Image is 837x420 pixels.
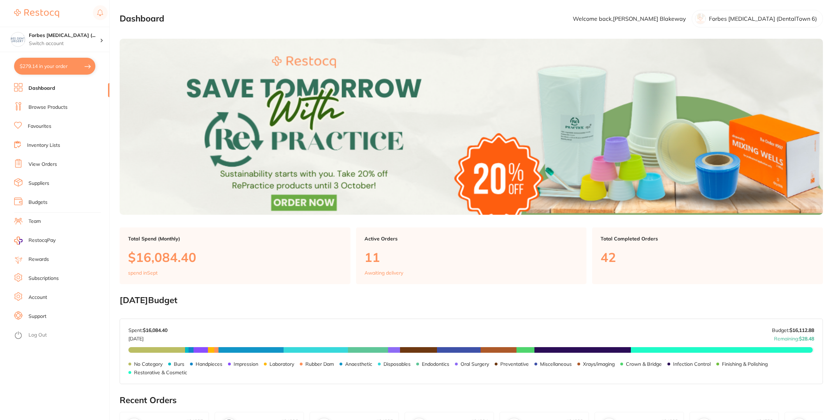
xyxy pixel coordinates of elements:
strong: $28.48 [799,336,814,342]
span: RestocqPay [28,237,56,244]
p: Finishing & Polishing [722,361,768,367]
a: Inventory Lists [27,142,60,149]
p: spend in Sept [128,270,158,276]
p: Awaiting delivery [364,270,403,276]
h2: Dashboard [120,14,164,24]
p: Preventative [500,361,529,367]
p: Remaining: [774,333,814,341]
a: Budgets [28,199,47,206]
a: Account [28,294,47,301]
p: [DATE] [128,333,167,341]
p: Impression [234,361,258,367]
p: Spent: [128,327,167,333]
p: Xrays/imaging [583,361,615,367]
p: Budget: [772,327,814,333]
h2: [DATE] Budget [120,295,823,305]
p: Total Completed Orders [601,236,814,242]
a: Dashboard [28,85,55,92]
button: $279.14 in your order [14,58,95,75]
p: Total Spend (Monthly) [128,236,342,242]
p: Anaesthetic [345,361,372,367]
p: Switch account [29,40,100,47]
p: 42 [601,250,814,264]
a: Total Spend (Monthly)$16,084.40spend inSept [120,227,350,284]
a: Subscriptions [28,275,59,282]
a: Browse Products [28,104,68,111]
a: Restocq Logo [14,5,59,21]
p: Disposables [383,361,411,367]
a: Total Completed Orders42 [592,227,823,284]
p: Crown & Bridge [626,361,662,367]
p: Active Orders [364,236,578,242]
p: Oral Surgery [461,361,489,367]
a: Rewards [28,256,49,263]
p: Welcome back, [PERSON_NAME] Blakeway [573,15,686,22]
a: RestocqPay [14,237,56,245]
a: Team [28,218,41,225]
p: 11 [364,250,578,264]
strong: $16,112.88 [790,327,814,333]
p: Infection Control [673,361,711,367]
a: Favourites [28,123,51,130]
a: View Orders [28,161,57,168]
button: Log Out [14,330,107,341]
p: Endodontics [422,361,449,367]
a: Support [28,313,46,320]
img: Dashboard [120,39,823,215]
p: Burs [174,361,184,367]
p: Restorative & Cosmetic [134,370,187,375]
a: Log Out [28,332,47,339]
p: $16,084.40 [128,250,342,264]
a: Active Orders11Awaiting delivery [356,227,587,284]
h2: Recent Orders [120,395,823,405]
p: Laboratory [270,361,294,367]
p: Miscellaneous [540,361,572,367]
strong: $16,084.40 [143,327,167,333]
img: Restocq Logo [14,9,59,18]
img: Forbes Dental Surgery (DentalTown 6) [11,32,25,46]
p: Handpieces [196,361,222,367]
img: RestocqPay [14,237,23,245]
p: Rubber Dam [305,361,334,367]
p: Forbes [MEDICAL_DATA] (DentalTown 6) [709,15,817,22]
h4: Forbes Dental Surgery (DentalTown 6) [29,32,100,39]
a: Suppliers [28,180,49,187]
p: No Category [134,361,163,367]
